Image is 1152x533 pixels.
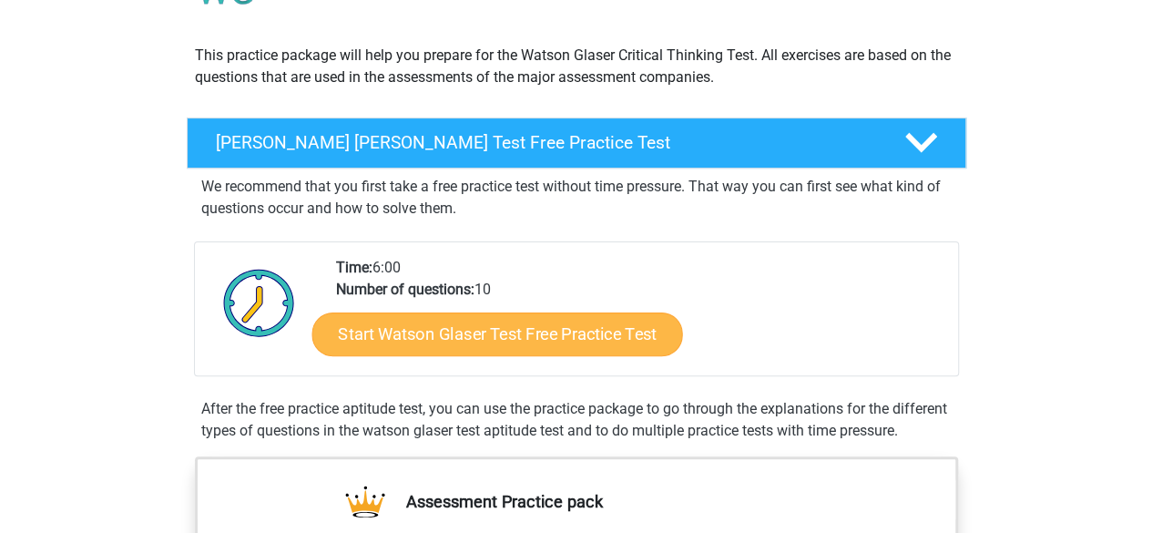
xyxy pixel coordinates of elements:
[213,257,305,348] img: Clock
[179,118,974,169] a: [PERSON_NAME] [PERSON_NAME] Test Free Practice Test
[322,257,957,375] div: 6:00 10
[216,132,875,153] h4: [PERSON_NAME] [PERSON_NAME] Test Free Practice Test
[195,45,958,88] p: This practice package will help you prepare for the Watson Glaser Critical Thinking Test. All exe...
[194,398,959,442] div: After the free practice aptitude test, you can use the practice package to go through the explana...
[336,281,474,298] b: Number of questions:
[201,176,952,220] p: We recommend that you first take a free practice test without time pressure. That way you can fir...
[311,313,682,356] a: Start Watson Glaser Test Free Practice Test
[336,259,372,276] b: Time:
